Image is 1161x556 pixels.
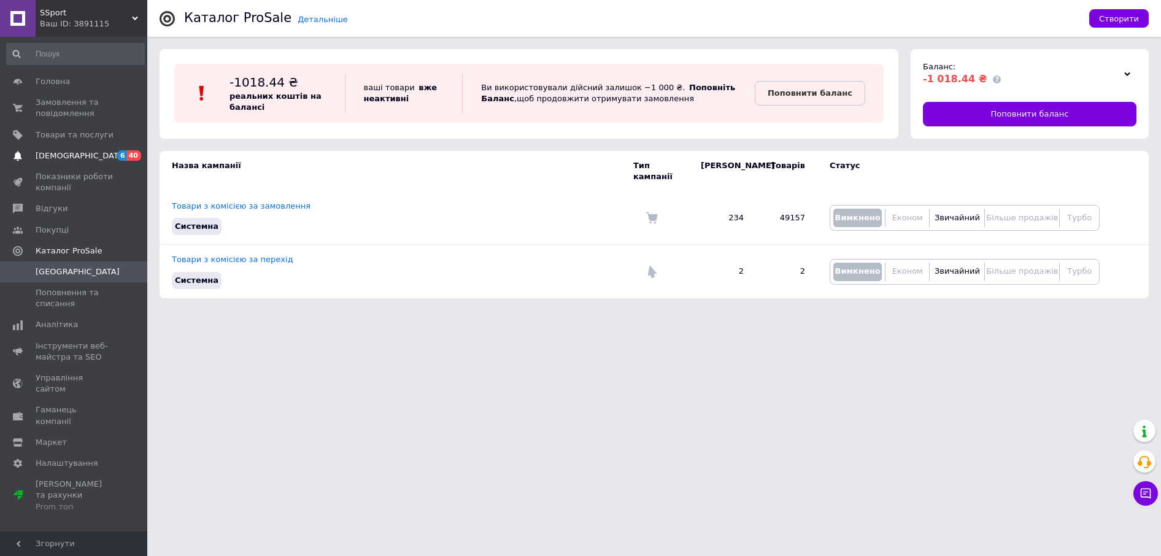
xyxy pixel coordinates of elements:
[991,109,1069,120] span: Поповнити баланс
[127,150,141,161] span: 40
[633,151,688,191] td: Тип кампанії
[768,88,852,98] b: Поповнити баланс
[175,222,218,231] span: Системна
[193,84,211,102] img: :exclamation:
[36,129,114,141] span: Товари та послуги
[1099,14,1139,23] span: Створити
[889,209,926,227] button: Економ
[755,81,865,106] a: Поповнити баланс
[184,12,291,25] div: Каталог ProSale
[986,213,1058,222] span: Більше продажів
[36,97,114,119] span: Замовлення та повідомлення
[646,266,658,278] img: Комісія за перехід
[117,150,127,161] span: 6
[172,201,310,210] a: Товари з комісією за замовлення
[923,102,1136,126] a: Поповнити баланс
[462,74,755,113] div: Ви використовували дійсний залишок −1 000 ₴. , щоб продовжити отримувати замовлення
[298,15,348,24] a: Детальніше
[36,501,114,512] div: Prom топ
[988,209,1056,227] button: Більше продажів
[36,225,69,236] span: Покупці
[36,341,114,363] span: Інструменти веб-майстра та SEO
[1067,213,1092,222] span: Турбо
[646,212,658,224] img: Комісія за замовлення
[923,62,955,71] span: Баланс:
[935,266,980,276] span: Звичайний
[1063,263,1096,281] button: Турбо
[988,263,1056,281] button: Більше продажів
[36,287,114,309] span: Поповнення та списання
[923,73,987,85] span: -1 018.44 ₴
[835,213,880,222] span: Вимкнено
[160,151,633,191] td: Назва кампанії
[817,151,1100,191] td: Статус
[933,263,981,281] button: Звичайний
[36,245,102,257] span: Каталог ProSale
[892,266,923,276] span: Економ
[36,479,114,512] span: [PERSON_NAME] та рахунки
[36,319,78,330] span: Аналітика
[1089,9,1149,28] button: Створити
[935,213,980,222] span: Звичайний
[40,18,147,29] div: Ваш ID: 3891115
[40,7,132,18] span: SSport
[36,458,98,469] span: Налаштування
[345,74,463,113] div: ваші товари
[36,437,67,448] span: Маркет
[892,213,923,222] span: Економ
[175,276,218,285] span: Системна
[36,171,114,193] span: Показники роботи компанії
[1133,481,1158,506] button: Чат з покупцем
[36,266,120,277] span: [GEOGRAPHIC_DATA]
[36,373,114,395] span: Управління сайтом
[229,91,322,112] b: реальних коштів на балансі
[756,245,817,298] td: 2
[986,266,1058,276] span: Більше продажів
[36,150,126,161] span: [DEMOGRAPHIC_DATA]
[36,76,70,87] span: Головна
[889,263,926,281] button: Економ
[6,43,145,65] input: Пошук
[833,263,882,281] button: Вимкнено
[1063,209,1096,227] button: Турбо
[835,266,880,276] span: Вимкнено
[36,203,67,214] span: Відгуки
[756,191,817,245] td: 49157
[36,404,114,427] span: Гаманець компанії
[229,75,298,90] span: -1018.44 ₴
[933,209,981,227] button: Звичайний
[688,191,756,245] td: 234
[172,255,293,264] a: Товари з комісією за перехід
[756,151,817,191] td: Товарів
[1067,266,1092,276] span: Турбо
[688,151,756,191] td: [PERSON_NAME]
[688,245,756,298] td: 2
[833,209,882,227] button: Вимкнено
